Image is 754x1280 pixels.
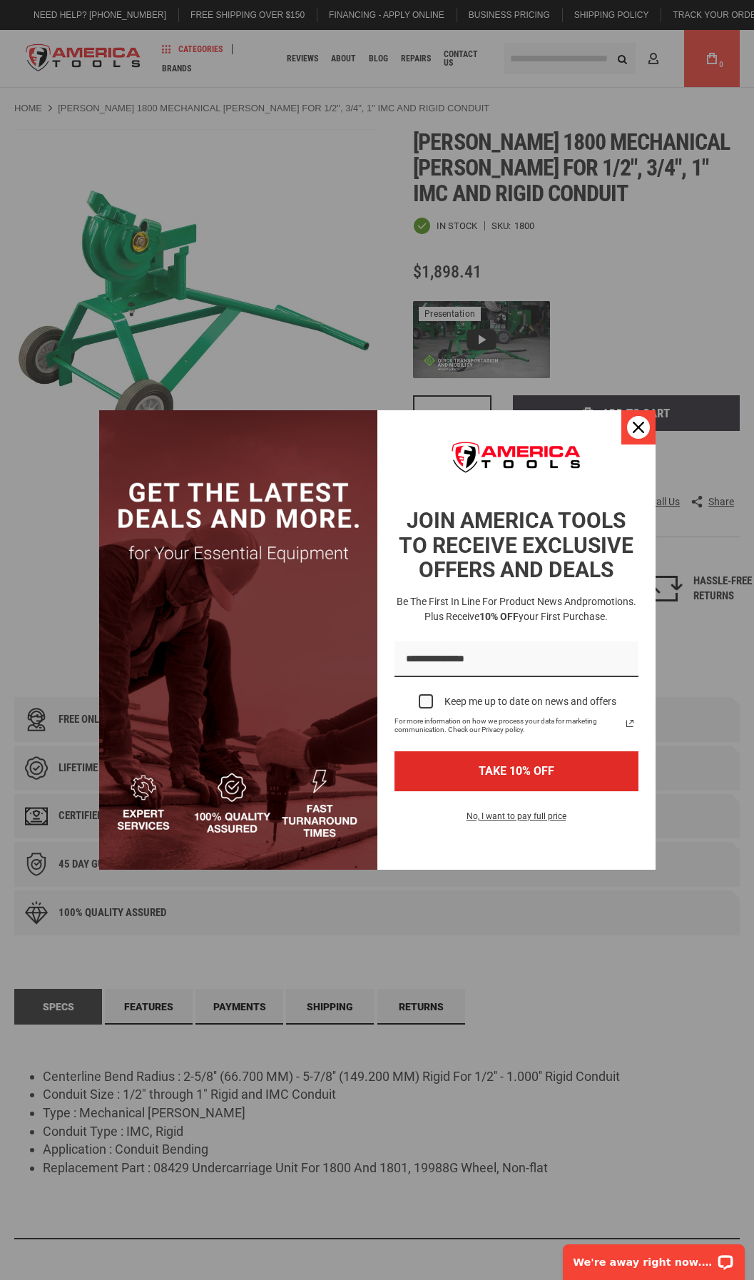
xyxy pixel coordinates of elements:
[392,594,641,624] h3: Be the first in line for product news and
[394,751,638,791] button: TAKE 10% OFF
[394,641,638,678] input: Email field
[554,1235,754,1280] iframe: LiveChat chat widget
[621,715,638,732] svg: link icon
[455,808,578,833] button: No, I want to pay full price
[621,410,656,445] button: Close
[621,715,638,732] a: Read our Privacy Policy
[479,611,519,622] strong: 10% OFF
[399,508,633,582] strong: JOIN AMERICA TOOLS TO RECEIVE EXCLUSIVE OFFERS AND DEALS
[444,696,616,708] div: Keep me up to date on news and offers
[424,596,636,622] span: promotions. Plus receive your first purchase.
[394,717,621,734] span: For more information on how we process your data for marketing communication. Check our Privacy p...
[633,422,644,433] svg: close icon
